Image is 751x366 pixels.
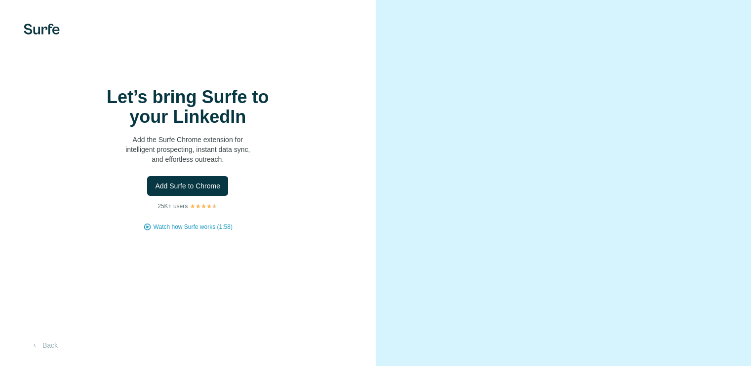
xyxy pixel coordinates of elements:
button: Watch how Surfe works (1:58) [154,222,233,231]
p: 25K+ users [158,202,188,211]
p: Add the Surfe Chrome extension for intelligent prospecting, instant data sync, and effortless out... [89,135,286,164]
button: Back [24,336,65,354]
span: Add Surfe to Chrome [155,181,220,191]
img: Rating Stars [190,203,218,209]
h1: Let’s bring Surfe to your LinkedIn [89,87,286,127]
button: Add Surfe to Chrome [147,176,228,196]
img: Surfe's logo [24,24,60,35]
